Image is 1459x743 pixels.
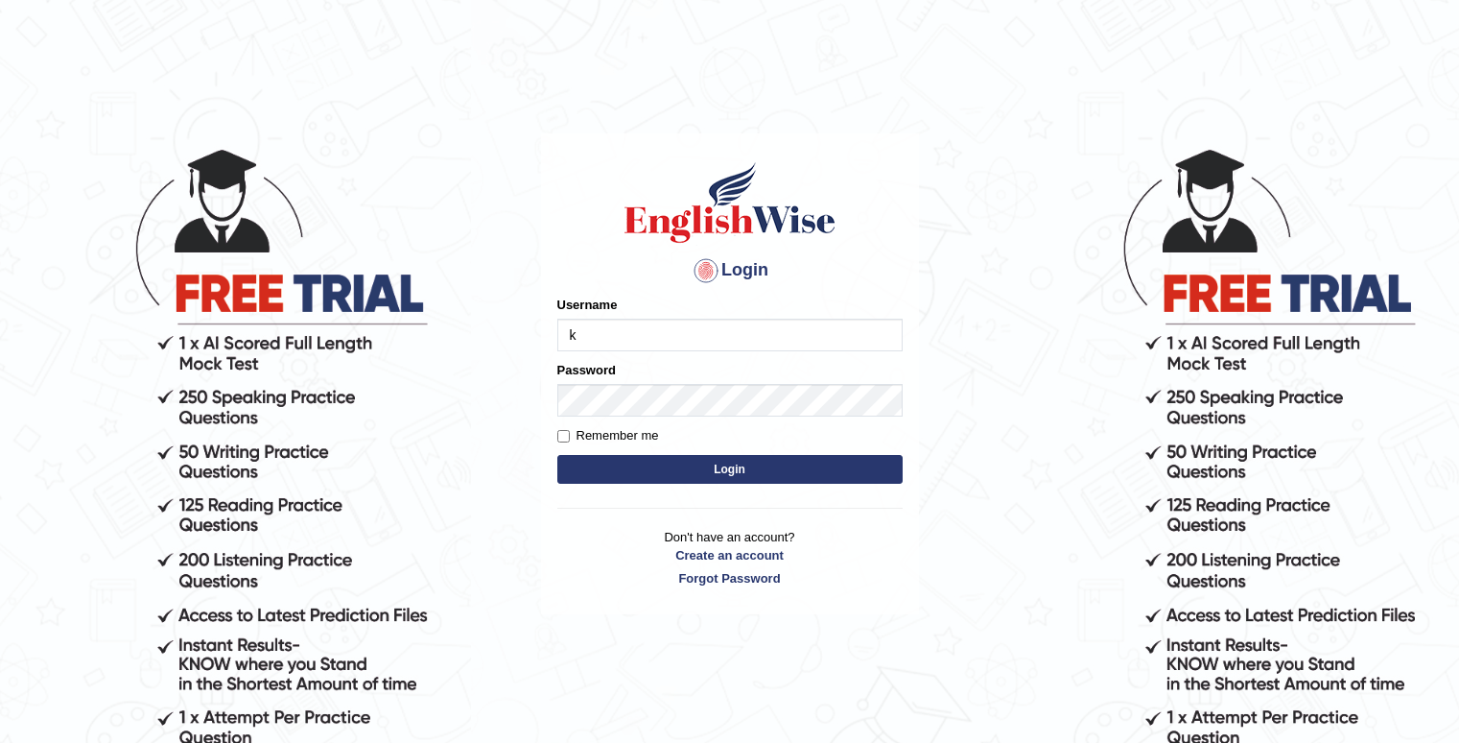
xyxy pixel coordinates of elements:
[557,455,903,484] button: Login
[557,361,616,379] label: Password
[557,546,903,564] a: Create an account
[557,255,903,286] h4: Login
[557,430,570,443] input: Remember me
[621,159,839,246] img: Logo of English Wise sign in for intelligent practice with AI
[557,569,903,587] a: Forgot Password
[557,426,659,445] label: Remember me
[557,528,903,587] p: Don't have an account?
[557,296,618,314] label: Username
